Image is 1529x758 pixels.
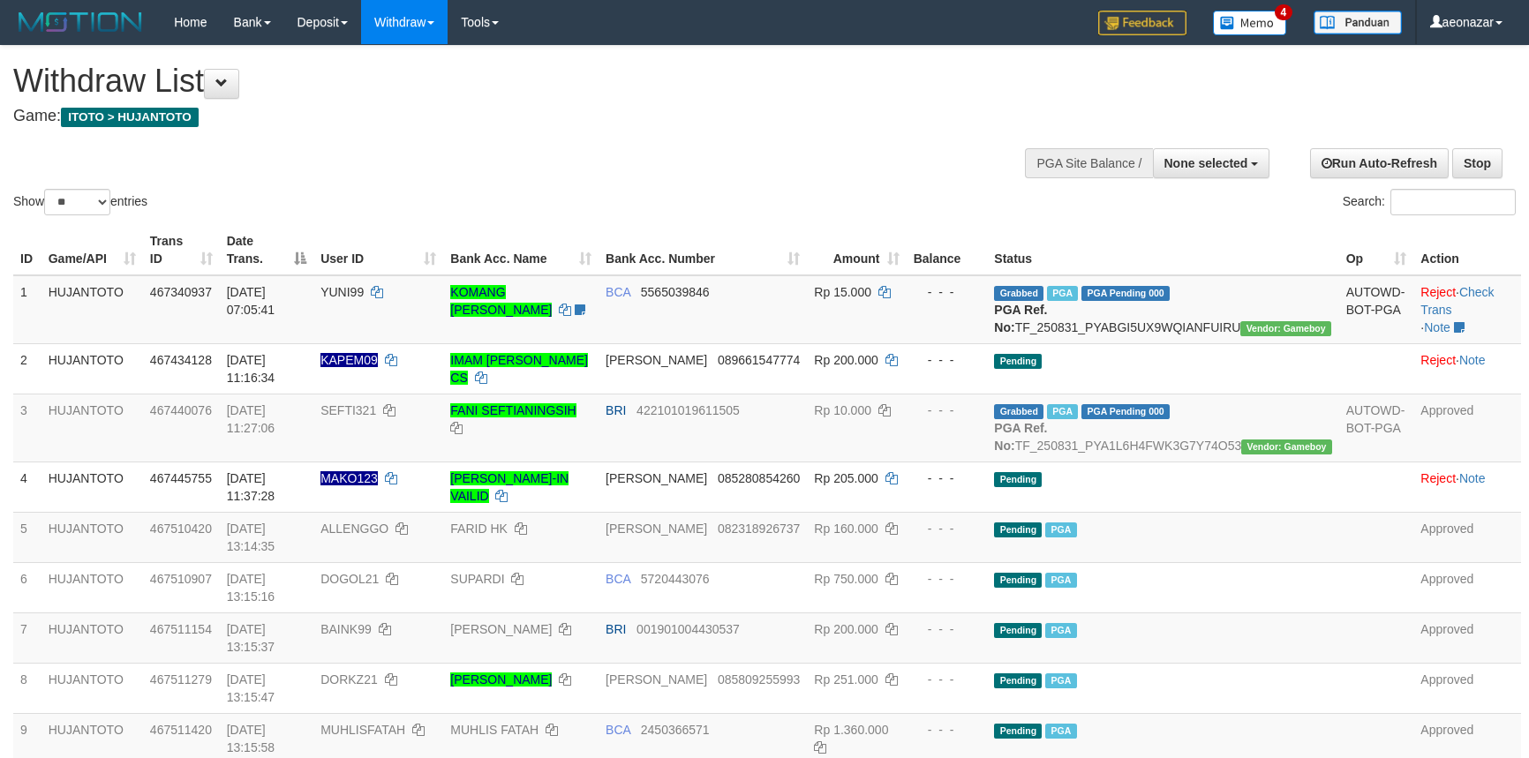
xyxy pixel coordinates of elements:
[150,471,212,485] span: 467445755
[994,472,1042,487] span: Pending
[914,570,981,588] div: - - -
[914,721,981,739] div: - - -
[227,672,275,704] span: [DATE] 13:15:47
[150,572,212,586] span: 467510907
[320,522,388,536] span: ALLENGGO
[1339,225,1414,275] th: Op: activate to sort column ascending
[1310,148,1449,178] a: Run Auto-Refresh
[150,285,212,299] span: 467340937
[606,471,707,485] span: [PERSON_NAME]
[1413,225,1521,275] th: Action
[320,285,364,299] span: YUNI99
[914,671,981,688] div: - - -
[450,572,504,586] a: SUPARDI
[41,394,143,462] td: HUJANTOTO
[220,225,314,275] th: Date Trans.: activate to sort column descending
[994,673,1042,688] span: Pending
[450,522,508,536] a: FARID HK
[13,343,41,394] td: 2
[1045,623,1076,638] span: Marked by aeovivi
[606,672,707,687] span: [PERSON_NAME]
[450,672,552,687] a: [PERSON_NAME]
[1241,439,1331,454] span: Vendor URL: https://payment21.1velocity.biz
[13,462,41,512] td: 4
[606,403,626,417] span: BRI
[1459,353,1486,367] a: Note
[227,522,275,553] span: [DATE] 13:14:35
[13,189,147,215] label: Show entries
[606,285,630,299] span: BCA
[994,623,1042,638] span: Pending
[914,402,981,419] div: - - -
[150,622,212,636] span: 467511154
[41,612,143,663] td: HUJANTOTO
[1413,663,1521,713] td: Approved
[150,672,212,687] span: 467511279
[13,275,41,344] td: 1
[1045,673,1076,688] span: Marked by aeorahmat
[227,723,275,754] span: [DATE] 13:15:58
[914,469,981,487] div: - - -
[1339,394,1414,462] td: AUTOWD-BOT-PGA
[13,562,41,612] td: 6
[1424,320,1450,334] a: Note
[994,522,1042,537] span: Pending
[61,108,199,127] span: ITOTO > HUJANTOTO
[994,404,1043,419] span: Grabbed
[814,672,877,687] span: Rp 251.000
[1413,612,1521,663] td: Approved
[807,225,906,275] th: Amount: activate to sort column ascending
[814,622,877,636] span: Rp 200.000
[41,663,143,713] td: HUJANTOTO
[13,64,1002,99] h1: Withdraw List
[1452,148,1503,178] a: Stop
[1413,343,1521,394] td: ·
[41,225,143,275] th: Game/API: activate to sort column ascending
[814,285,871,299] span: Rp 15.000
[636,622,740,636] span: Copy 001901004430537 to clipboard
[143,225,220,275] th: Trans ID: activate to sort column ascending
[227,622,275,654] span: [DATE] 13:15:37
[1420,471,1456,485] a: Reject
[987,275,1338,344] td: TF_250831_PYABGI5UX9WQIANFUIRU
[1081,286,1170,301] span: PGA Pending
[443,225,599,275] th: Bank Acc. Name: activate to sort column ascending
[13,225,41,275] th: ID
[41,562,143,612] td: HUJANTOTO
[1025,148,1152,178] div: PGA Site Balance /
[914,351,981,369] div: - - -
[814,353,877,367] span: Rp 200.000
[41,275,143,344] td: HUJANTOTO
[320,353,378,367] span: Nama rekening ada tanda titik/strip, harap diedit
[1314,11,1402,34] img: panduan.png
[1045,724,1076,739] span: Marked by aeoyoh
[320,403,376,417] span: SEFTI321
[1413,275,1521,344] td: · ·
[599,225,807,275] th: Bank Acc. Number: activate to sort column ascending
[450,622,552,636] a: [PERSON_NAME]
[994,286,1043,301] span: Grabbed
[13,612,41,663] td: 7
[606,353,707,367] span: [PERSON_NAME]
[718,353,800,367] span: Copy 089661547774 to clipboard
[814,723,888,737] span: Rp 1.360.000
[641,285,710,299] span: Copy 5565039846 to clipboard
[150,403,212,417] span: 467440076
[914,520,981,537] div: - - -
[914,283,981,301] div: - - -
[1420,285,1456,299] a: Reject
[814,471,877,485] span: Rp 205.000
[1413,462,1521,512] td: ·
[1390,189,1516,215] input: Search:
[450,285,552,317] a: KOMANG [PERSON_NAME]
[1413,512,1521,562] td: Approved
[313,225,443,275] th: User ID: activate to sort column ascending
[1420,285,1494,317] a: Check Trans
[13,394,41,462] td: 3
[13,108,1002,125] h4: Game:
[814,403,871,417] span: Rp 10.000
[914,620,981,638] div: - - -
[1420,353,1456,367] a: Reject
[1081,404,1170,419] span: PGA Pending
[227,285,275,317] span: [DATE] 07:05:41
